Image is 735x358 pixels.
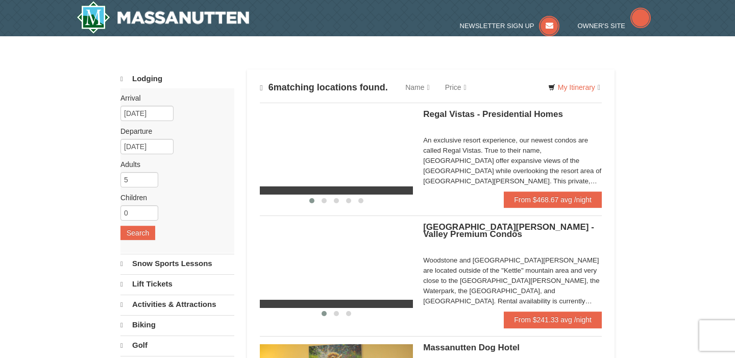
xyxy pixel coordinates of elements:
[504,192,602,208] a: From $468.67 avg /night
[542,80,607,95] a: My Itinerary
[260,82,388,93] h4: matching locations found.
[423,135,602,186] div: An exclusive resort experience, our newest condos are called Regal Vistas. True to their name, [G...
[120,69,234,88] a: Lodging
[423,343,520,352] span: Massanutten Dog Hotel
[268,82,274,92] span: 6
[120,336,234,355] a: Golf
[578,22,626,30] span: Owner's Site
[120,254,234,273] a: Snow Sports Lessons
[504,312,602,328] a: From $241.33 avg /night
[423,109,563,119] span: Regal Vistas - Presidential Homes
[398,77,437,98] a: Name
[77,1,249,34] img: Massanutten Resort Logo
[423,255,602,306] div: Woodstone and [GEOGRAPHIC_DATA][PERSON_NAME] are located outside of the "Kettle" mountain area an...
[460,22,534,30] span: Newsletter Sign Up
[120,193,227,203] label: Children
[578,22,651,30] a: Owner's Site
[120,93,227,103] label: Arrival
[423,222,594,239] span: [GEOGRAPHIC_DATA][PERSON_NAME] - Valley Premium Condos
[120,226,155,240] button: Search
[437,77,474,98] a: Price
[120,274,234,294] a: Lift Tickets
[120,159,227,170] label: Adults
[120,295,234,314] a: Activities & Attractions
[120,315,234,335] a: Biking
[77,1,249,34] a: Massanutten Resort
[460,22,560,30] a: Newsletter Sign Up
[120,126,227,136] label: Departure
